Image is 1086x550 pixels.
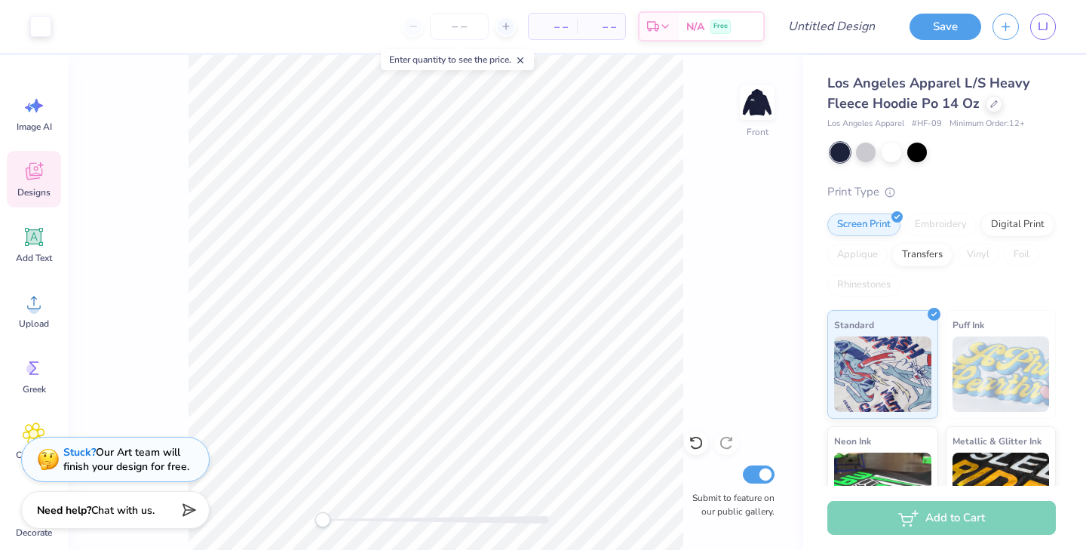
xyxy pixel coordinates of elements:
[834,433,871,449] span: Neon Ink
[953,317,984,333] span: Puff Ink
[953,433,1042,449] span: Metallic & Glitter Ink
[37,503,91,518] strong: Need help?
[827,118,904,131] span: Los Angeles Apparel
[91,503,155,518] span: Chat with us.
[63,445,189,474] div: Our Art team will finish your design for free.
[827,274,900,297] div: Rhinestones
[834,317,874,333] span: Standard
[16,252,52,264] span: Add Text
[686,19,704,35] span: N/A
[957,244,999,266] div: Vinyl
[17,121,52,133] span: Image AI
[17,186,51,198] span: Designs
[23,383,46,395] span: Greek
[827,214,900,236] div: Screen Print
[19,318,49,330] span: Upload
[538,19,568,35] span: – –
[910,14,981,40] button: Save
[586,19,616,35] span: – –
[63,445,96,459] strong: Stuck?
[834,336,931,412] img: Standard
[742,88,772,118] img: Front
[834,453,931,528] img: Neon Ink
[315,512,330,527] div: Accessibility label
[747,125,768,139] div: Front
[381,49,534,70] div: Enter quantity to see the price.
[949,118,1025,131] span: Minimum Order: 12 +
[776,11,887,41] input: Untitled Design
[953,336,1050,412] img: Puff Ink
[16,527,52,539] span: Decorate
[905,214,977,236] div: Embroidery
[892,244,953,266] div: Transfers
[827,74,1029,112] span: Los Angeles Apparel L/S Heavy Fleece Hoodie Po 14 Oz
[981,214,1054,236] div: Digital Print
[713,21,728,32] span: Free
[1004,244,1039,266] div: Foil
[9,449,59,473] span: Clipart & logos
[1030,14,1056,40] a: LJ
[953,453,1050,528] img: Metallic & Glitter Ink
[912,118,942,131] span: # HF-09
[827,244,888,266] div: Applique
[430,13,489,40] input: – –
[827,183,1056,201] div: Print Type
[684,491,775,518] label: Submit to feature on our public gallery.
[1038,18,1048,35] span: LJ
